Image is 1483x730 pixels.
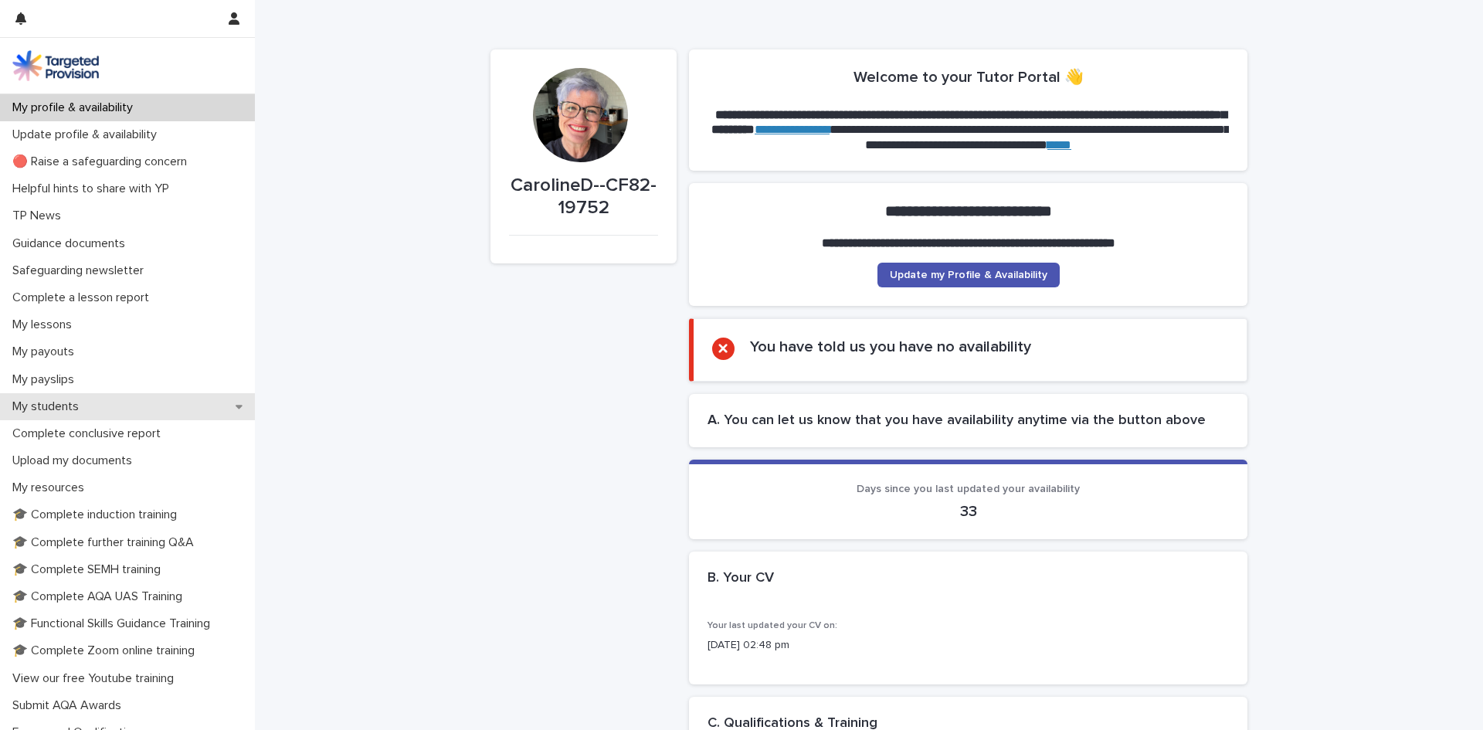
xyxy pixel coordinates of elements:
p: Upload my documents [6,453,144,468]
span: Your last updated your CV on: [708,621,837,630]
span: Days since you last updated your availability [857,484,1080,494]
p: View our free Youtube training [6,671,186,686]
p: 🎓 Complete Zoom online training [6,643,207,658]
p: Complete conclusive report [6,426,173,441]
p: Update profile & availability [6,127,169,142]
p: CarolineD--CF82-19752 [509,175,658,219]
span: Update my Profile & Availability [890,270,1047,280]
p: Submit AQA Awards [6,698,134,713]
p: My profile & availability [6,100,145,115]
p: My lessons [6,317,84,332]
p: 🎓 Complete further training Q&A [6,535,206,550]
p: My resources [6,480,97,495]
h2: A. You can let us know that you have availability anytime via the button above [708,413,1229,430]
p: 🎓 Complete SEMH training [6,562,173,577]
p: Complete a lesson report [6,290,161,305]
p: My students [6,399,91,414]
p: Guidance documents [6,236,137,251]
p: Helpful hints to share with YP [6,182,182,196]
h2: Welcome to your Tutor Portal 👋 [853,68,1084,87]
p: Safeguarding newsletter [6,263,156,278]
p: 🎓 Complete induction training [6,508,189,522]
p: 33 [708,502,1229,521]
p: My payouts [6,345,87,359]
p: 🔴 Raise a safeguarding concern [6,154,199,169]
img: M5nRWzHhSzIhMunXDL62 [12,50,99,81]
p: 🎓 Complete AQA UAS Training [6,589,195,604]
p: My payslips [6,372,87,387]
p: 🎓 Functional Skills Guidance Training [6,616,222,631]
h2: You have told us you have no availability [750,338,1031,356]
p: TP News [6,209,73,223]
a: Update my Profile & Availability [877,263,1060,287]
p: [DATE] 02:48 pm [708,637,1229,654]
h2: B. Your CV [708,570,774,587]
